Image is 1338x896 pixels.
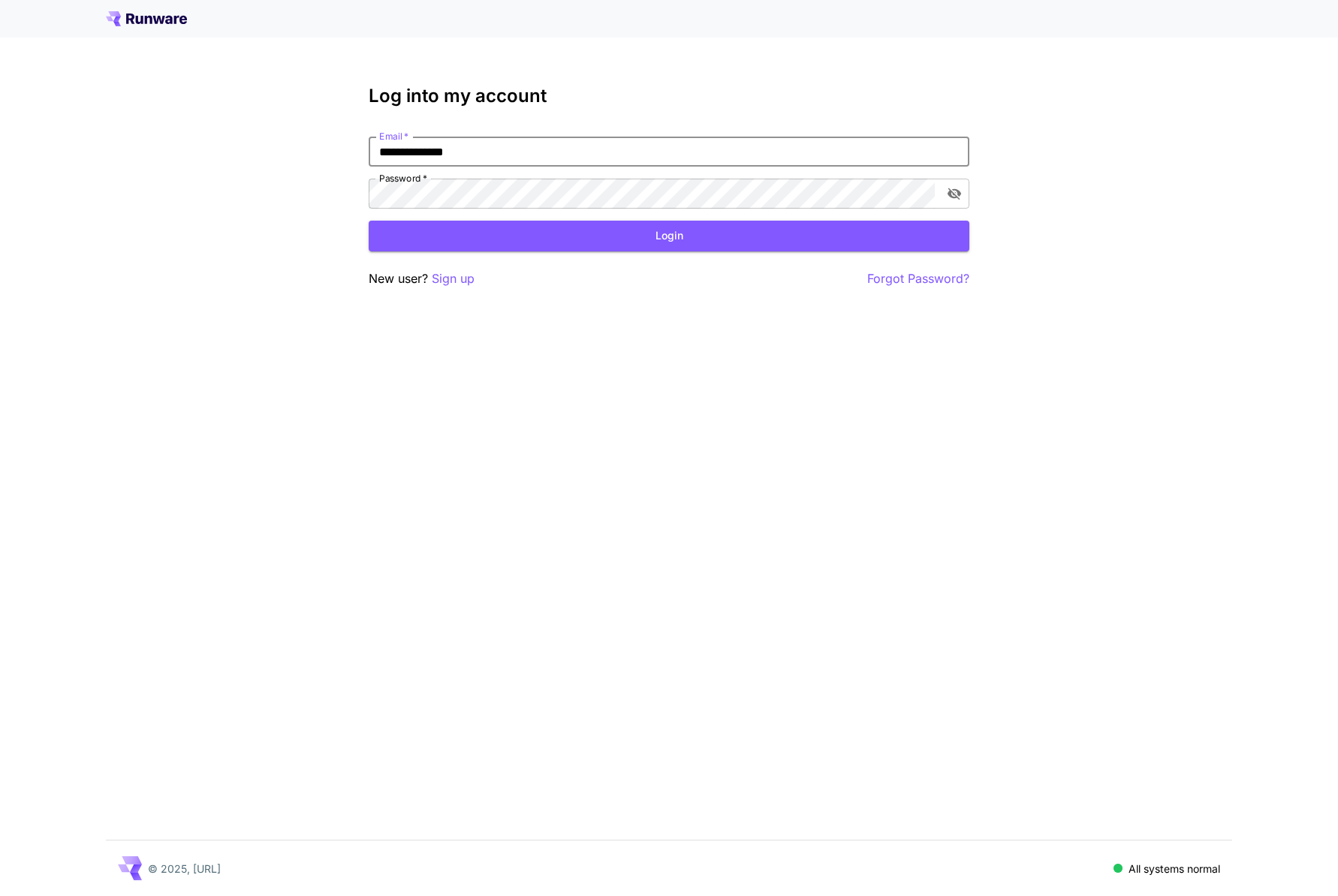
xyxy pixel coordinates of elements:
[148,861,221,876] p: © 2025, [URL]
[369,86,969,107] h3: Log into my account
[867,269,969,288] button: Forgot Password?
[379,172,427,185] label: Password
[1129,861,1220,876] p: All systems normal
[379,130,408,143] label: Email
[369,221,969,251] button: Login
[941,180,968,207] button: toggle password visibility
[369,269,475,288] p: New user?
[432,269,475,288] button: Sign up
